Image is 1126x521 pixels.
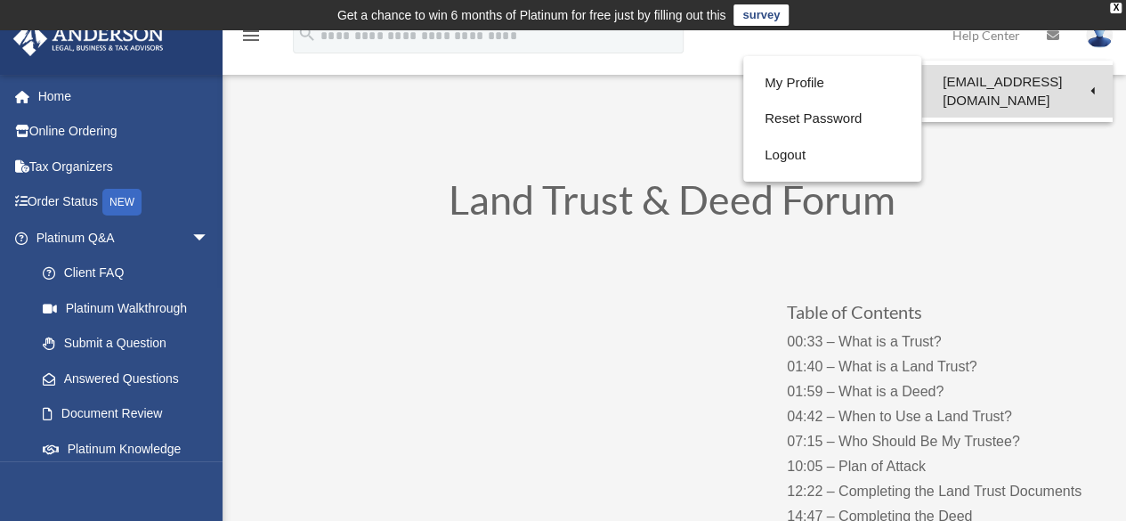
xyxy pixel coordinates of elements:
[12,149,236,184] a: Tax Organizers
[25,326,236,362] a: Submit a Question
[337,4,726,26] div: Get a chance to win 6 months of Platinum for free just by filling out this
[191,220,227,256] span: arrow_drop_down
[240,25,262,46] i: menu
[102,189,142,216] div: NEW
[743,101,921,137] a: Reset Password
[787,303,1103,330] h3: Table of Contents
[743,137,921,174] a: Logout
[25,396,236,432] a: Document Review
[12,114,236,150] a: Online Ordering
[12,78,236,114] a: Home
[12,184,236,221] a: Order StatusNEW
[743,65,921,102] a: My Profile
[297,24,317,44] i: search
[733,4,789,26] a: survey
[240,180,1104,229] h1: Land Trust & Deed Forum
[25,256,236,291] a: Client FAQ
[1110,3,1122,13] div: close
[12,220,236,256] a: Platinum Q&Aarrow_drop_down
[25,290,236,326] a: Platinum Walkthrough
[8,21,169,56] img: Anderson Advisors Platinum Portal
[921,65,1113,118] a: [EMAIL_ADDRESS][DOMAIN_NAME]
[240,31,262,46] a: menu
[1086,22,1113,48] img: User Pic
[25,431,236,488] a: Platinum Knowledge Room
[25,361,236,396] a: Answered Questions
